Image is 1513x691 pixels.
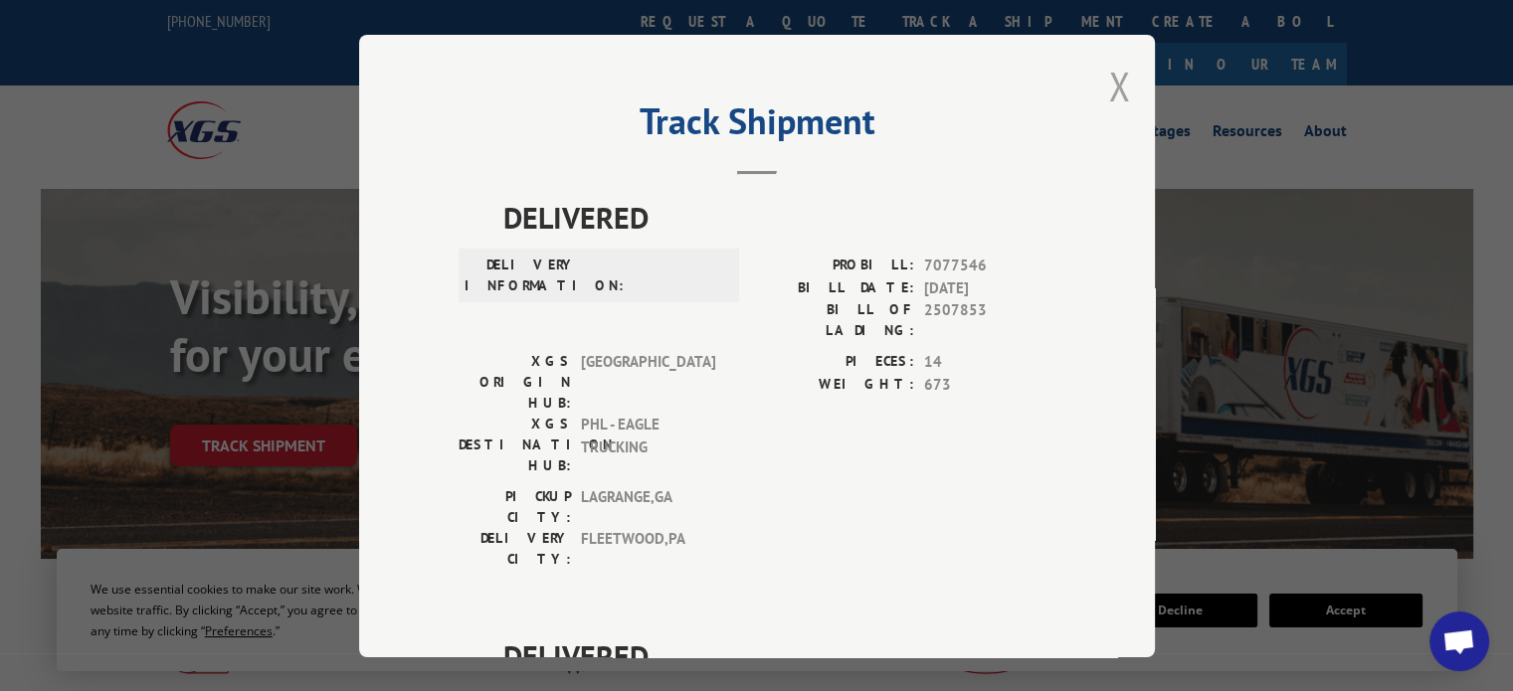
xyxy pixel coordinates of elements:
[924,299,1055,341] span: 2507853
[581,486,715,528] span: LAGRANGE , GA
[581,351,715,414] span: [GEOGRAPHIC_DATA]
[757,351,914,374] label: PIECES:
[1108,60,1130,112] button: Close modal
[581,414,715,476] span: PHL - EAGLE TRUCKING
[924,373,1055,396] span: 673
[757,299,914,341] label: BILL OF LADING:
[757,373,914,396] label: WEIGHT:
[459,107,1055,145] h2: Track Shipment
[459,528,571,570] label: DELIVERY CITY:
[465,255,577,296] label: DELIVERY INFORMATION:
[924,276,1055,299] span: [DATE]
[503,633,1055,678] span: DELIVERED
[459,414,571,476] label: XGS DESTINATION HUB:
[924,351,1055,374] span: 14
[924,255,1055,277] span: 7077546
[459,486,571,528] label: PICKUP CITY:
[757,276,914,299] label: BILL DATE:
[757,255,914,277] label: PROBILL:
[459,351,571,414] label: XGS ORIGIN HUB:
[1429,611,1489,671] div: Open chat
[581,528,715,570] span: FLEETWOOD , PA
[503,195,1055,240] span: DELIVERED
